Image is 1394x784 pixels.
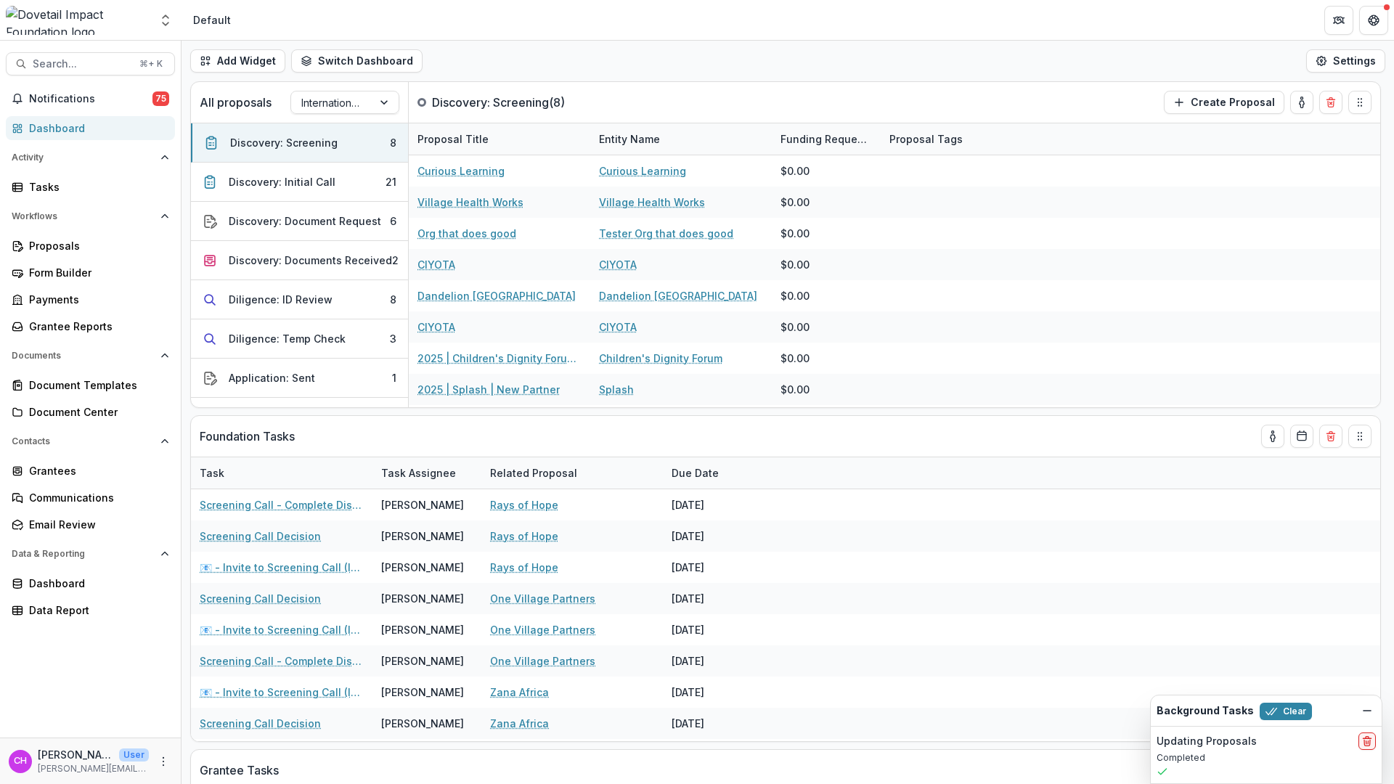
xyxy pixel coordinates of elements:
[6,486,175,510] a: Communications
[780,319,810,335] div: $0.00
[417,195,523,210] a: Village Health Works
[229,213,381,229] div: Discovery: Document Request
[6,373,175,397] a: Document Templates
[12,351,155,361] span: Documents
[780,288,810,303] div: $0.00
[38,747,113,762] p: [PERSON_NAME] [PERSON_NAME]
[229,292,333,307] div: Diligence: ID Review
[1324,6,1353,35] button: Partners
[663,645,772,677] div: [DATE]
[29,576,163,591] div: Dashboard
[663,552,772,583] div: [DATE]
[33,58,131,70] span: Search...
[780,351,810,366] div: $0.00
[200,716,321,731] a: Screening Call Decision
[6,52,175,75] button: Search...
[1359,6,1388,35] button: Get Help
[390,135,396,150] div: 8
[229,253,392,268] div: Discovery: Documents Received
[187,9,237,30] nav: breadcrumb
[1261,425,1284,448] button: toggle-assigned-to-me
[229,174,335,189] div: Discovery: Initial Call
[1358,702,1376,719] button: Dismiss
[780,163,810,179] div: $0.00
[191,359,408,398] button: Application: Sent1
[6,234,175,258] a: Proposals
[390,292,396,307] div: 8
[12,549,155,559] span: Data & Reporting
[409,123,590,155] div: Proposal Title
[599,382,634,397] a: Splash
[599,195,705,210] a: Village Health Works
[1164,91,1284,114] button: Create Proposal
[663,465,727,481] div: Due Date
[29,292,163,307] div: Payments
[780,226,810,241] div: $0.00
[6,314,175,338] a: Grantee Reports
[200,685,364,700] a: 📧 - Invite to Screening Call (Int'l)
[381,622,464,637] div: [PERSON_NAME]
[191,280,408,319] button: Diligence: ID Review8
[6,513,175,536] a: Email Review
[663,708,772,739] div: [DATE]
[191,241,408,280] button: Discovery: Documents Received2
[663,583,772,614] div: [DATE]
[191,163,408,202] button: Discovery: Initial Call21
[229,331,346,346] div: Diligence: Temp Check
[29,179,163,195] div: Tasks
[381,716,464,731] div: [PERSON_NAME]
[29,238,163,253] div: Proposals
[599,351,722,366] a: Children's Dignity Forum
[481,457,663,489] div: Related Proposal
[29,319,163,334] div: Grantee Reports
[392,370,396,385] div: 1
[200,497,364,513] a: Screening Call - Complete Discovery Guide
[191,457,372,489] div: Task
[372,457,481,489] div: Task Assignee
[390,213,396,229] div: 6
[381,591,464,606] div: [PERSON_NAME]
[1306,49,1385,73] button: Settings
[490,685,549,700] a: Zana Africa
[417,288,576,303] a: Dandelion [GEOGRAPHIC_DATA]
[590,123,772,155] div: Entity Name
[6,571,175,595] a: Dashboard
[12,152,155,163] span: Activity
[1290,91,1313,114] button: toggle-assigned-to-me
[663,614,772,645] div: [DATE]
[490,591,595,606] a: One Village Partners
[417,319,455,335] a: CIYOTA
[1260,703,1312,720] button: Clear
[881,131,971,147] div: Proposal Tags
[136,56,166,72] div: ⌘ + K
[6,287,175,311] a: Payments
[663,677,772,708] div: [DATE]
[1348,425,1371,448] button: Drag
[190,49,285,73] button: Add Widget
[663,457,772,489] div: Due Date
[417,163,505,179] a: Curious Learning
[191,202,408,241] button: Discovery: Document Request6
[6,205,175,228] button: Open Workflows
[6,344,175,367] button: Open Documents
[590,131,669,147] div: Entity Name
[291,49,423,73] button: Switch Dashboard
[417,226,516,241] a: Org that does good
[599,257,637,272] a: CIYOTA
[417,351,582,366] a: 2025 | Children's Dignity Forum | New Partner
[1348,91,1371,114] button: Drag
[1358,732,1376,750] button: delete
[1319,91,1342,114] button: Delete card
[191,319,408,359] button: Diligence: Temp Check3
[490,528,558,544] a: Rays of Hope
[1157,705,1254,717] h2: Background Tasks
[490,622,595,637] a: One Village Partners
[372,465,465,481] div: Task Assignee
[599,319,637,335] a: CIYOTA
[780,257,810,272] div: $0.00
[772,123,881,155] div: Funding Requested
[6,542,175,565] button: Open Data & Reporting
[599,163,686,179] a: Curious Learning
